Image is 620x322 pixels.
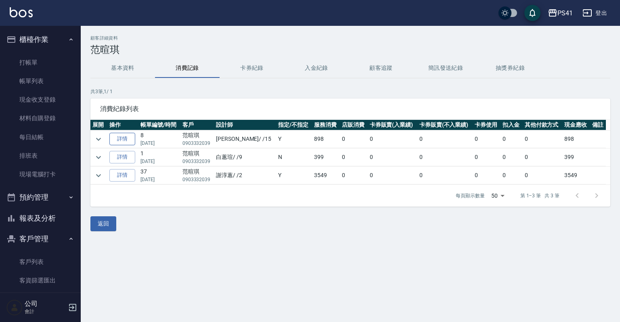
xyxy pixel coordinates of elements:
span: 消費紀錄列表 [100,105,601,113]
button: 簡訊發送紀錄 [413,59,478,78]
td: 1 [138,148,180,166]
img: Logo [10,7,33,17]
a: 現金收支登錄 [3,90,77,109]
button: 顧客追蹤 [349,59,413,78]
th: 帳單編號/時間 [138,120,180,130]
td: 898 [562,130,590,148]
a: 詳情 [109,151,135,163]
td: Y [276,130,312,148]
button: expand row [92,133,105,145]
th: 服務消費 [312,120,340,130]
h2: 顧客詳細資料 [90,36,610,41]
td: 0 [368,148,417,166]
td: 0 [501,130,522,148]
a: 每日結帳 [3,128,77,146]
a: 客戶列表 [3,253,77,271]
th: 店販消費 [340,120,368,130]
td: 8 [138,130,180,148]
button: save [524,5,540,21]
th: 扣入金 [501,120,522,130]
p: [DATE] [140,176,178,183]
div: 50 [488,185,507,207]
a: 客資篩選匯出 [3,271,77,290]
th: 其他付款方式 [523,120,562,130]
td: 3549 [312,167,340,184]
h3: 范暄琪 [90,44,610,55]
button: 預約管理 [3,187,77,208]
p: [DATE] [140,140,178,147]
a: 打帳單 [3,53,77,72]
a: 排班表 [3,146,77,165]
th: 客戶 [180,120,214,130]
td: 0 [501,148,522,166]
p: 每頁顯示數量 [456,192,485,199]
p: [DATE] [140,158,178,165]
button: 客戶管理 [3,228,77,249]
td: 399 [562,148,590,166]
td: 3549 [562,167,590,184]
td: 0 [368,167,417,184]
td: 0 [473,130,501,148]
th: 卡券販賣(不入業績) [417,120,473,130]
td: 0 [417,148,473,166]
td: 0 [368,130,417,148]
a: 詳情 [109,169,135,182]
img: Person [6,299,23,316]
td: 399 [312,148,340,166]
a: 材料自購登錄 [3,109,77,128]
button: PS41 [545,5,576,21]
td: 范暄琪 [180,130,214,148]
th: 指定/不指定 [276,120,312,130]
th: 現金應收 [562,120,590,130]
p: 0903332039 [182,176,212,183]
td: 37 [138,167,180,184]
button: 卡券紀錄 [220,59,284,78]
th: 設計師 [214,120,276,130]
a: 帳單列表 [3,72,77,90]
a: 詳情 [109,133,135,145]
p: 共 3 筆, 1 / 1 [90,88,610,95]
button: 返回 [90,216,116,231]
button: 消費記錄 [155,59,220,78]
h5: 公司 [25,300,66,308]
td: 0 [340,167,368,184]
p: 0903332039 [182,158,212,165]
button: 抽獎券紀錄 [478,59,542,78]
td: 898 [312,130,340,148]
td: 白蕙瑄 / /9 [214,148,276,166]
p: 第 1–3 筆 共 3 筆 [520,192,559,199]
div: PS41 [557,8,573,18]
td: 0 [340,148,368,166]
th: 展開 [90,120,107,130]
button: expand row [92,151,105,163]
td: 0 [523,148,562,166]
p: 0903332039 [182,140,212,147]
td: 0 [340,130,368,148]
button: 登出 [579,6,610,21]
td: Y [276,167,312,184]
td: 0 [473,148,501,166]
td: 0 [417,167,473,184]
td: N [276,148,312,166]
td: 范暄琪 [180,167,214,184]
td: [PERSON_NAME] / /15 [214,130,276,148]
a: 現場電腦打卡 [3,165,77,184]
th: 卡券販賣(入業績) [368,120,417,130]
button: 基本資料 [90,59,155,78]
td: 0 [417,130,473,148]
p: 會計 [25,308,66,315]
th: 操作 [107,120,138,130]
button: expand row [92,169,105,182]
th: 備註 [590,120,606,130]
a: 卡券管理 [3,290,77,308]
td: 范暄琪 [180,148,214,166]
td: 0 [501,167,522,184]
button: 入金紀錄 [284,59,349,78]
td: 謝淳蕙 / /2 [214,167,276,184]
td: 0 [523,130,562,148]
td: 0 [523,167,562,184]
th: 卡券使用 [473,120,501,130]
td: 0 [473,167,501,184]
button: 報表及分析 [3,208,77,229]
button: 櫃檯作業 [3,29,77,50]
